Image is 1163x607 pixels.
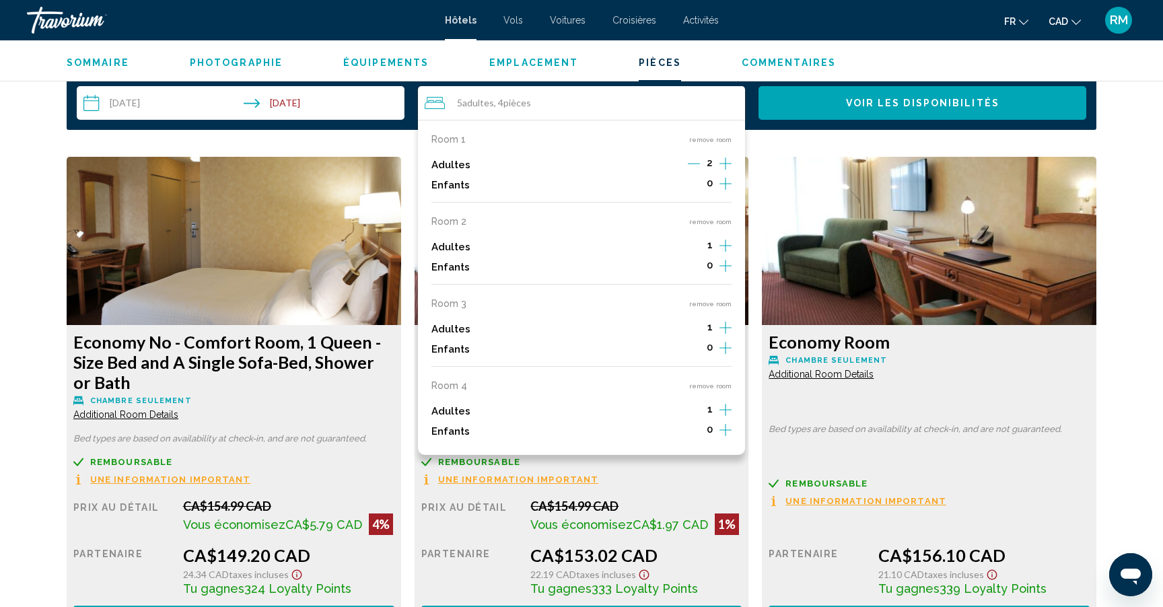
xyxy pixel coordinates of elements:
span: Vous économisez [183,517,285,532]
span: Une information important [438,475,599,484]
span: 24.34 CAD [183,569,229,580]
a: Remboursable [769,478,1090,489]
button: remove room [689,135,732,144]
span: Activités [683,15,719,26]
span: Une information important [785,497,946,505]
span: Tu gagnes [530,581,592,596]
span: Remboursable [785,479,868,488]
span: 339 Loyalty Points [940,581,1047,596]
span: 1 [707,240,713,250]
button: Pièces [639,57,681,69]
button: Une information important [769,495,946,507]
button: Decrement children [688,423,700,439]
button: Show Taxes and Fees disclaimer [289,565,305,581]
p: Enfants [431,426,470,437]
p: Room 2 [431,216,466,227]
button: Decrement children [688,341,700,357]
button: Increment adults [719,401,732,421]
button: Decrement adults [689,403,701,419]
span: CA$1.97 CAD [633,517,708,532]
span: Emplacement [489,57,578,68]
div: CA$156.10 CAD [878,545,1090,565]
p: Enfants [431,344,470,355]
a: Hôtels [445,15,477,26]
button: Increment adults [719,237,732,257]
button: remove room [689,217,732,226]
button: Commentaires [742,57,836,69]
button: Voir les disponibilités [759,86,1086,120]
button: Increment children [719,257,732,277]
button: Équipements [343,57,429,69]
a: Croisières [612,15,656,26]
button: Emplacement [489,57,578,69]
a: Travorium [27,7,431,34]
img: f7377f8d-d944-466f-83e6-f2c951fd55a7.jpeg [415,157,749,325]
span: 21.10 CAD [878,569,924,580]
span: Commentaires [742,57,836,68]
p: Room 3 [431,298,466,309]
a: Vols [503,15,523,26]
button: Increment adults [719,319,732,339]
span: Remboursable [90,458,172,466]
button: Change currency [1049,11,1081,31]
span: Sommaire [67,57,129,68]
h3: Economy Room [769,332,1090,352]
div: Partenaire [421,545,521,596]
p: Enfants [431,180,470,191]
span: , 4 [494,98,531,108]
div: Partenaire [769,545,868,596]
p: Adultes [431,324,470,335]
button: Decrement children [688,259,700,275]
span: Voir les disponibilités [846,98,999,109]
span: Tu gagnes [878,581,940,596]
button: Decrement adults [688,157,700,173]
button: Check-in date: Oct 18, 2025 Check-out date: Oct 19, 2025 [77,86,404,120]
div: Prix au détail [421,499,521,535]
span: 0 [707,178,713,188]
span: 333 Loyalty Points [592,581,698,596]
button: remove room [689,382,732,390]
div: CA$149.20 CAD [183,545,394,565]
p: Enfants [431,262,470,273]
div: Prix au détail [73,499,173,535]
span: 0 [707,260,713,271]
div: 4% [369,513,393,535]
span: 2 [707,157,713,168]
span: Taxes incluses [229,569,289,580]
div: Partenaire [73,545,173,596]
img: f7377f8d-d944-466f-83e6-f2c951fd55a7.jpeg [762,157,1096,325]
span: Voitures [550,15,586,26]
a: Remboursable [73,457,394,467]
p: Bed types are based on availability at check-in, and are not guaranteed. [769,425,1090,434]
span: CAD [1049,16,1068,27]
span: Additional Room Details [769,369,874,380]
span: Pièces [639,57,681,68]
iframe: Button to launch messaging window [1109,553,1152,596]
button: remove room [689,299,732,308]
a: Remboursable [421,457,742,467]
span: 0 [707,342,713,353]
span: Taxes incluses [924,569,984,580]
button: Sommaire [67,57,129,69]
button: Increment children [719,421,732,441]
span: RM [1110,13,1128,27]
button: User Menu [1101,6,1136,34]
span: 5 [457,98,494,108]
div: Search widget [77,86,1086,120]
button: Increment children [719,339,732,359]
button: Increment adults [719,155,732,175]
button: Une information important [73,474,251,485]
span: pièces [503,97,531,108]
button: Photographie [190,57,283,69]
span: fr [1004,16,1016,27]
button: Show Taxes and Fees disclaimer [984,565,1000,581]
span: 1 [707,404,713,415]
div: CA$154.99 CAD [530,499,742,513]
span: Vous économisez [530,517,633,532]
span: Chambre seulement [90,396,192,405]
div: CA$153.02 CAD [530,545,742,565]
img: 064ee483-cd92-4b93-abf5-2b1eaedbe7fe.jpeg [67,157,401,325]
p: Room 4 [431,380,467,391]
div: 1% [715,513,739,535]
